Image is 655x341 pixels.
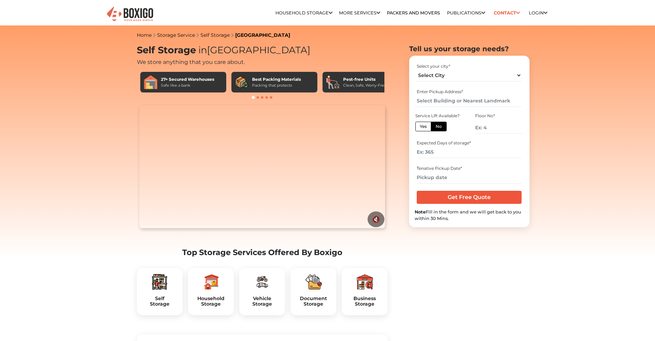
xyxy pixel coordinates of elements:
input: Pickup date [417,172,522,184]
div: Enter Pickup Address [417,89,522,95]
img: boxigo_packers_and_movers_plan [151,274,168,290]
input: Get Free Quote [417,191,522,204]
img: Boxigo [106,6,154,23]
input: Ex: 4 [475,122,523,134]
h1: Self Storage [137,45,388,56]
div: Packing that protects [252,82,301,88]
a: [GEOGRAPHIC_DATA] [235,32,290,38]
button: 🔇 [368,211,384,227]
input: Select Building or Nearest Landmark [417,95,522,107]
a: SelfStorage [142,296,177,307]
a: BusinessStorage [347,296,382,307]
img: Pest-free Units [326,75,340,89]
a: HouseholdStorage [194,296,228,307]
img: Best Packing Materials [235,75,249,89]
div: Fill in the form and we will get back to you within 30 Mins. [415,209,524,222]
h5: Household Storage [194,296,228,307]
div: Best Packing Materials [252,76,301,82]
div: Expected Days of storage [417,140,522,146]
a: Storage Service [157,32,195,38]
img: 27+ Secured Warehouses [144,75,157,89]
b: Note [415,209,426,214]
a: VehicleStorage [245,296,280,307]
h5: Vehicle Storage [245,296,280,307]
a: Home [137,32,152,38]
a: Login [529,10,547,15]
img: boxigo_packers_and_movers_plan [254,274,270,290]
h5: Document Storage [296,296,331,307]
img: boxigo_packers_and_movers_plan [305,274,322,290]
span: [GEOGRAPHIC_DATA] [196,44,310,56]
a: DocumentStorage [296,296,331,307]
h2: Tell us your storage needs? [409,45,530,53]
span: in [198,44,207,56]
div: Floor No [475,113,523,119]
a: Publications [447,10,485,15]
a: Household Storage [275,10,332,15]
div: Select your city [417,63,522,69]
h5: Self Storage [142,296,177,307]
label: No [431,122,447,131]
div: Tenative Pickup Date [417,165,522,172]
a: Contact [492,8,522,18]
a: More services [339,10,380,15]
h2: Top Storage Services Offered By Boxigo [137,248,388,257]
span: We store anything that you care about. [137,59,245,65]
div: Service Lift Available? [415,113,463,119]
div: Clean, Safe, Worry-Free [343,82,386,88]
video: Your browser does not support the video tag. [139,105,385,228]
h5: Business Storage [347,296,382,307]
label: Yes [415,122,431,131]
img: boxigo_packers_and_movers_plan [203,274,219,290]
div: 27+ Secured Warehouses [161,76,214,82]
img: boxigo_packers_and_movers_plan [357,274,373,290]
a: Packers and Movers [387,10,440,15]
input: Ex: 365 [417,146,522,158]
div: Pest-free Units [343,76,386,82]
div: Safe like a bank [161,82,214,88]
a: Self Storage [200,32,230,38]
